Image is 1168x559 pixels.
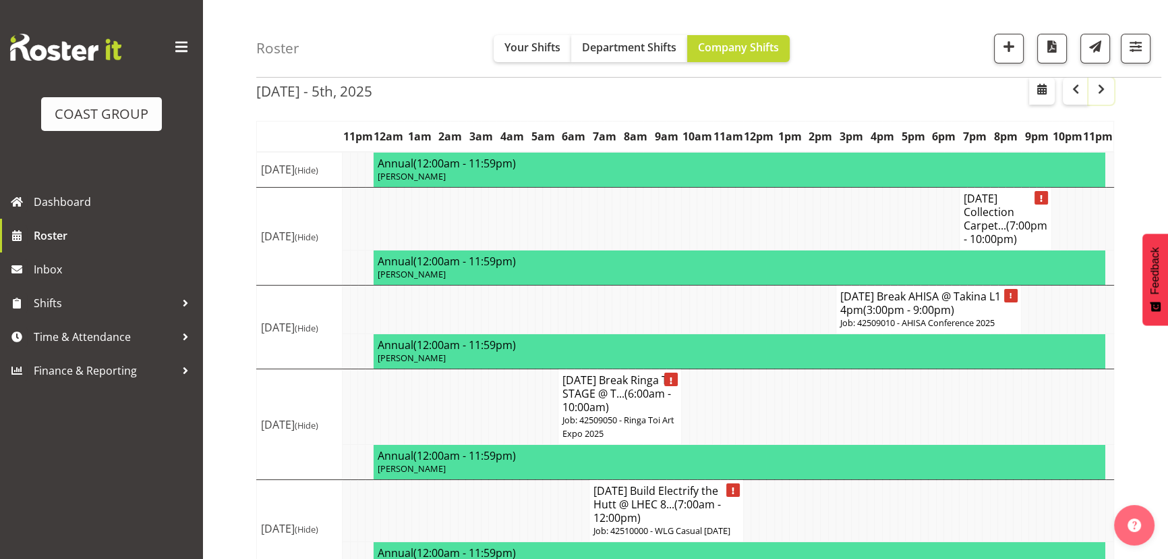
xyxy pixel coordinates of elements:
[593,525,739,537] p: Job: 42510000 - WLG Casual [DATE]
[840,290,1017,317] h4: [DATE] Break AHISA @ Takina L1 4pm
[413,448,516,463] span: (12:00am - 11:59pm)
[1121,34,1150,63] button: Filter Shifts
[836,121,867,152] th: 3pm
[1021,121,1052,152] th: 9pm
[257,286,343,369] td: [DATE]
[55,104,148,124] div: COAST GROUP
[620,121,651,152] th: 8am
[256,82,372,100] h2: [DATE] - 5th, 2025
[378,170,446,182] span: [PERSON_NAME]
[404,121,435,152] th: 1am
[571,35,687,62] button: Department Shifts
[378,255,1102,268] h4: Annual
[10,34,121,61] img: Rosterit website logo
[504,40,560,55] span: Your Shifts
[413,156,516,171] span: (12:00am - 11:59pm)
[743,121,774,152] th: 12pm
[257,152,343,188] td: [DATE]
[34,259,196,279] span: Inbox
[295,322,318,334] span: (Hide)
[34,192,196,212] span: Dashboard
[562,373,677,414] h4: [DATE] Break Ringa Toi STAGE @ T...
[698,40,779,55] span: Company Shifts
[1083,121,1114,152] th: 11pm
[435,121,466,152] th: 2am
[1052,121,1083,152] th: 10pm
[964,218,1047,246] span: (7:00pm - 10:00pm)
[496,121,527,152] th: 4am
[898,121,929,152] th: 5pm
[805,121,836,152] th: 2pm
[378,157,1102,170] h4: Annual
[682,121,713,152] th: 10am
[34,293,175,313] span: Shifts
[257,369,343,480] td: [DATE]
[593,484,739,525] h4: [DATE] Build Electrify the Hutt @ LHEC 8...
[562,386,671,415] span: (6:00am - 10:00am)
[373,121,404,152] th: 12am
[378,338,1102,352] h4: Annual
[295,523,318,535] span: (Hide)
[651,121,682,152] th: 9am
[582,40,676,55] span: Department Shifts
[295,419,318,431] span: (Hide)
[994,34,1024,63] button: Add a new shift
[867,121,898,152] th: 4pm
[257,187,343,285] td: [DATE]
[295,231,318,243] span: (Hide)
[687,35,790,62] button: Company Shifts
[1037,34,1067,63] button: Download a PDF of the roster according to the set date range.
[413,338,516,352] span: (12:00am - 11:59pm)
[378,268,446,280] span: [PERSON_NAME]
[964,192,1047,246] h4: [DATE] Collection Carpet...
[256,41,299,56] h4: Roster
[863,302,954,317] span: (3:00pm - 9:00pm)
[1128,518,1141,532] img: help-xxl-2.png
[466,121,497,152] th: 3am
[990,121,1021,152] th: 8pm
[960,121,991,152] th: 7pm
[1029,78,1055,105] button: Select a specific date within the roster.
[1142,234,1168,325] button: Feedback - Show survey
[1080,34,1110,63] button: Send a list of all shifts for the selected filtered period to all rostered employees.
[295,164,318,176] span: (Hide)
[378,352,446,364] span: [PERSON_NAME]
[34,327,175,347] span: Time & Attendance
[593,497,721,525] span: (7:00am - 12:00pm)
[840,317,1017,329] p: Job: 42509010 - AHISA Conference 2025
[527,121,558,152] th: 5am
[1149,247,1161,294] span: Feedback
[929,121,960,152] th: 6pm
[413,254,516,269] span: (12:00am - 11:59pm)
[378,462,446,475] span: [PERSON_NAME]
[589,121,620,152] th: 7am
[774,121,805,152] th: 1pm
[34,225,196,246] span: Roster
[558,121,589,152] th: 6am
[343,121,374,152] th: 11pm
[378,449,1102,462] h4: Annual
[34,361,175,381] span: Finance & Reporting
[494,35,571,62] button: Your Shifts
[562,414,677,440] p: Job: 42509050 - Ringa Toi Art Expo 2025
[713,121,744,152] th: 11am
